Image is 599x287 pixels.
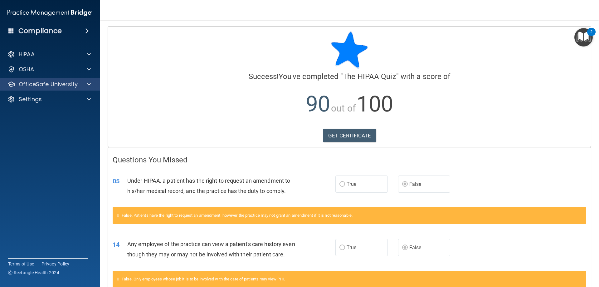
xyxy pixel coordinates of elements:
[339,182,345,187] input: True
[113,241,119,248] span: 14
[347,245,356,250] span: True
[249,72,279,81] span: Success!
[41,261,70,267] a: Privacy Policy
[113,72,586,81] h4: You've completed " " with a score of
[19,96,42,103] p: Settings
[409,245,421,250] span: False
[306,91,330,117] span: 90
[331,103,356,114] span: out of
[7,51,91,58] a: HIPAA
[18,27,62,35] h4: Compliance
[574,28,593,47] button: Open Resource Center, 2 new notifications
[331,31,368,69] img: blue-star-rounded.9d042014.png
[19,51,35,58] p: HIPAA
[7,96,91,103] a: Settings
[402,245,408,250] input: False
[7,81,91,88] a: OfficeSafe University
[127,177,290,194] span: Under HIPAA, a patient has the right to request an amendment to his/her medical record, and the p...
[357,91,393,117] span: 100
[323,129,376,142] a: GET CERTIFICATE
[8,270,59,276] span: Ⓒ Rectangle Health 2024
[7,7,92,19] img: PMB logo
[347,181,356,187] span: True
[19,81,78,88] p: OfficeSafe University
[127,241,295,258] span: Any employee of the practice can view a patient's care history even though they may or may not be...
[409,181,421,187] span: False
[122,277,285,281] span: False. Only employees whose job it is to be involved with the care of patients may view PHI.
[7,66,91,73] a: OSHA
[19,66,34,73] p: OSHA
[590,32,592,40] div: 2
[339,245,345,250] input: True
[122,213,353,218] span: False. Patients have the right to request an amendment, however the practice may not grant an ame...
[402,182,408,187] input: False
[113,156,586,164] h4: Questions You Missed
[343,72,396,81] span: The HIPAA Quiz
[113,177,119,185] span: 05
[8,261,34,267] a: Terms of Use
